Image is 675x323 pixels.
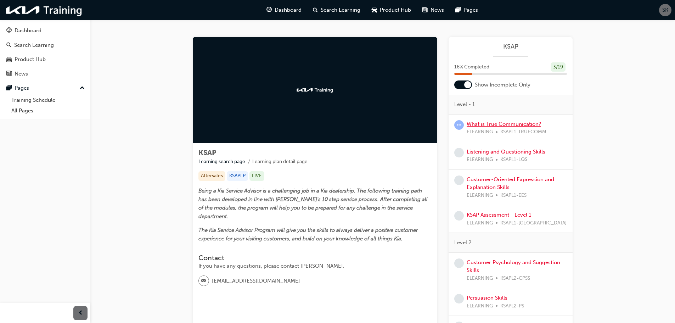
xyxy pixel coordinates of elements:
span: KSAPL1-EES [500,191,527,200]
span: KSAPL1-LQS [500,156,527,164]
span: learningRecordVerb_ATTEMPT-icon [454,120,464,130]
span: pages-icon [455,6,461,15]
img: kia-training [4,3,85,17]
span: prev-icon [78,309,83,318]
button: Pages [3,82,88,95]
div: KSAPLP [227,171,248,181]
span: Show Incomplete Only [475,81,530,89]
a: Learning search page [198,158,245,165]
span: ELEARNING [467,219,493,227]
span: news-icon [422,6,428,15]
span: ELEARNING [467,302,493,310]
span: ELEARNING [467,128,493,136]
span: Search Learning [321,6,360,14]
span: KSAPL2-PS [500,302,524,310]
div: Aftersales [198,171,225,181]
span: Level 2 [454,239,472,247]
a: Customer Psychology and Suggestion Skills [467,259,560,274]
div: News [15,70,28,78]
a: Dashboard [3,24,88,37]
span: 16 % Completed [454,63,489,71]
div: Pages [15,84,29,92]
span: ELEARNING [467,191,493,200]
button: SK [659,4,671,16]
a: Training Schedule [9,95,88,106]
span: Being a Kia Service Advisor is a challenging job in a Kia dealership. The following training path... [198,188,429,219]
a: News [3,67,88,80]
span: Level - 1 [454,100,475,108]
span: KSAP [198,149,216,157]
span: KSAPL1-[GEOGRAPHIC_DATA] [500,219,567,227]
span: The Kia Service Advisor Program will give you the skills to always deliver a positive customer ex... [198,227,419,242]
span: ELEARNING [467,274,493,283]
span: Pages [463,6,478,14]
span: News [431,6,444,14]
span: learningRecordVerb_NONE-icon [454,294,464,303]
span: ELEARNING [467,156,493,164]
a: Search Learning [3,39,88,52]
a: guage-iconDashboard [261,3,307,17]
span: car-icon [6,56,12,63]
span: SK [662,6,668,14]
span: search-icon [313,6,318,15]
div: LIVE [249,171,264,181]
span: Product Hub [380,6,411,14]
img: kia-training [296,87,334,94]
span: learningRecordVerb_NONE-icon [454,258,464,268]
div: Product Hub [15,55,46,63]
span: news-icon [6,71,12,77]
a: Customer-Oriented Expression and Explanation Skills [467,176,554,191]
span: guage-icon [6,28,12,34]
a: All Pages [9,105,88,116]
a: Product Hub [3,53,88,66]
span: learningRecordVerb_NONE-icon [454,176,464,185]
span: learningRecordVerb_NONE-icon [454,148,464,157]
a: Listening and Questioning Skills [467,149,545,155]
span: Dashboard [275,6,302,14]
a: KSAP Assessment - Level 1 [467,212,531,218]
div: Dashboard [15,27,41,35]
span: [EMAIL_ADDRESS][DOMAIN_NAME] [212,277,300,285]
a: car-iconProduct Hub [366,3,417,17]
h3: Contact [198,254,432,262]
span: pages-icon [6,85,12,91]
span: up-icon [80,84,85,93]
span: car-icon [372,6,377,15]
a: search-iconSearch Learning [307,3,366,17]
button: DashboardSearch LearningProduct HubNews [3,23,88,82]
span: learningRecordVerb_NONE-icon [454,211,464,221]
a: What is True Communication? [467,121,541,127]
div: 3 / 19 [551,62,566,72]
a: news-iconNews [417,3,450,17]
span: KSAPL1-TRUECOMM [500,128,546,136]
span: guage-icon [266,6,272,15]
a: Persuasion Skills [467,295,507,301]
span: KSAPL2-CPSS [500,274,530,283]
span: email-icon [201,277,206,286]
div: Search Learning [14,41,54,49]
a: KSAP [454,43,567,51]
li: Learning plan detail page [252,158,308,166]
a: pages-iconPages [450,3,484,17]
span: search-icon [6,42,11,49]
div: If you have any questions, please contact [PERSON_NAME]. [198,262,432,270]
